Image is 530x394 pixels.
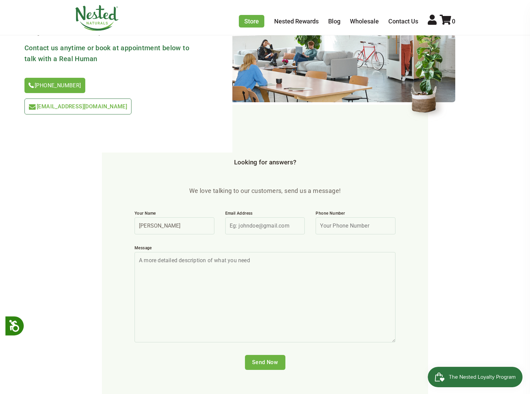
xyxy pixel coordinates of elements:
input: Eg: johndoe@gmail.com [225,217,305,234]
img: icon-email-light-green.svg [29,104,36,110]
span: 0 [452,18,455,25]
img: icon-phone.svg [29,83,34,88]
span: [EMAIL_ADDRESS][DOMAIN_NAME] [37,103,127,110]
a: Store [239,15,264,28]
img: Nested Naturals [75,5,119,31]
a: [PHONE_NUMBER] [24,78,85,93]
p: We love talking to our customers, send us a message! [129,186,401,196]
a: [EMAIL_ADDRESS][DOMAIN_NAME] [24,98,131,114]
input: Send Now [245,355,285,370]
label: Phone Number [316,211,395,217]
a: 0 [440,18,455,25]
iframe: Button to open loyalty program pop-up [428,367,523,387]
a: Blog [328,18,340,25]
a: Nested Rewards [274,18,319,25]
label: Your Name [135,211,214,217]
label: Message [135,245,395,252]
input: Full Name [135,217,214,234]
h3: Looking for answers? [75,159,455,166]
h3: Contact us anytime or book at appointment below to talk with a Real Human [24,42,200,64]
label: Email Address [225,211,305,217]
input: Your Phone Number [316,217,395,234]
a: Wholesale [350,18,379,25]
img: contact-header-flower.png [405,20,455,122]
a: Contact Us [388,18,418,25]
